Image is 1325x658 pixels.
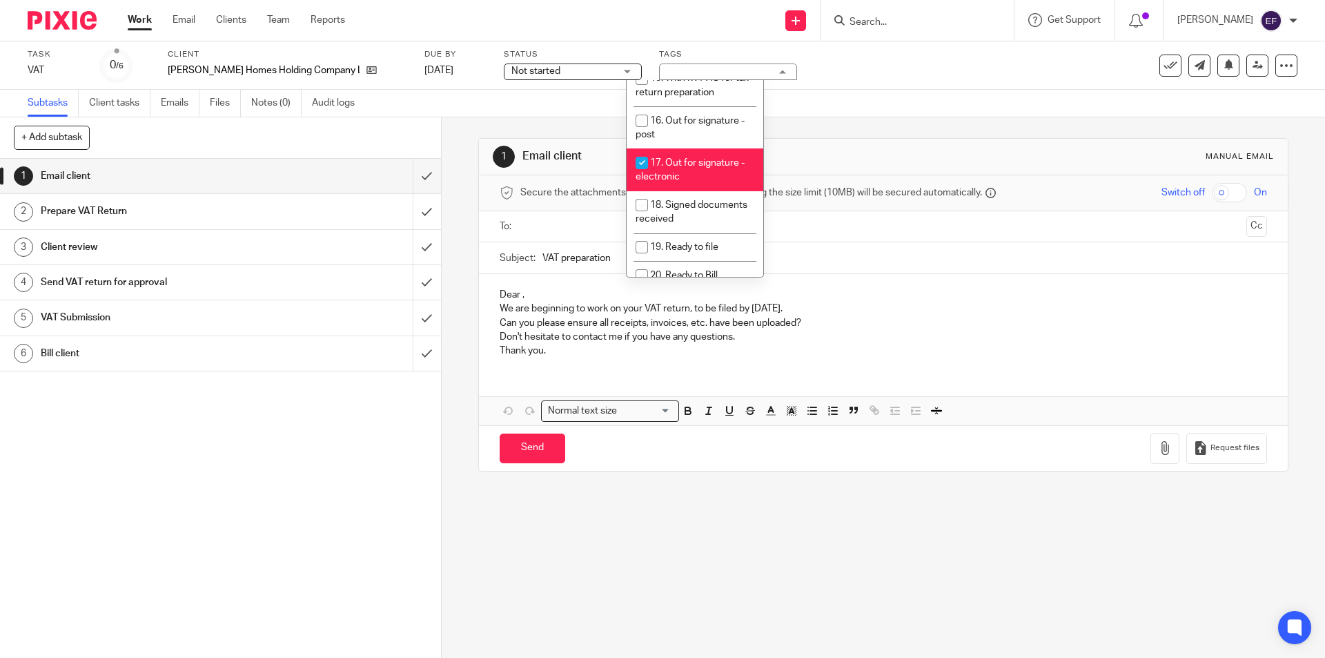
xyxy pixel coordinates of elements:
button: Request files [1186,433,1266,464]
p: Thank you. [500,344,1266,358]
a: Work [128,13,152,27]
div: 0 [110,57,124,73]
h1: Prepare VAT Return [41,201,279,222]
label: To: [500,220,515,233]
input: Search for option [621,404,671,418]
label: Subject: [500,251,536,265]
span: 17. Out for signature - electronic [636,158,745,182]
h1: Email client [41,166,279,186]
span: Switch off [1161,186,1205,200]
button: Cc [1246,216,1267,237]
h1: VAT Submission [41,307,279,328]
div: 6 [14,344,33,363]
a: Clients [216,13,246,27]
a: Notes (0) [251,90,302,117]
div: 2 [14,202,33,222]
a: Reports [311,13,345,27]
label: Due by [424,49,487,60]
a: Team [267,13,290,27]
a: Subtasks [28,90,79,117]
p: [PERSON_NAME] [1177,13,1253,27]
p: We are beginning to work on your VAT return, to be filed by [DATE]. [500,302,1266,316]
a: Email [173,13,195,27]
a: Client tasks [89,90,150,117]
span: 16. Out for signature - post [636,116,745,140]
span: Normal text size [544,404,620,418]
p: Dear , [500,288,1266,302]
div: VAT [28,64,83,77]
label: Tags [659,49,797,60]
a: Files [210,90,241,117]
p: [PERSON_NAME] Homes Holding Company Limited [168,64,360,77]
div: 3 [14,238,33,257]
span: Not started [511,66,560,76]
img: svg%3E [1260,10,1282,32]
label: Client [168,49,407,60]
div: Search for option [541,400,679,422]
span: 20. Ready to Bill [650,271,718,280]
span: 18. Signed documents received [636,200,747,224]
h1: Client review [41,237,279,258]
label: Status [504,49,642,60]
div: Manual email [1206,151,1274,162]
a: Emails [161,90,199,117]
p: Can you please ensure all receipts, invoices, etc. have been uploaded? [500,316,1266,330]
a: Audit logs [312,90,365,117]
span: 15. With IW / AG for tax return preparation [636,73,749,97]
h1: Email client [522,149,913,164]
div: 1 [493,146,515,168]
p: Don't hesitate to contact me if you have any questions. [500,330,1266,344]
small: /6 [116,62,124,70]
div: 5 [14,309,33,328]
span: Secure the attachments in this message. Files exceeding the size limit (10MB) will be secured aut... [520,186,982,200]
div: 4 [14,273,33,292]
label: Task [28,49,83,60]
span: Get Support [1048,15,1101,25]
span: Request files [1210,443,1259,454]
div: 1 [14,166,33,186]
span: 19. Ready to file [650,242,718,252]
h1: Send VAT return for approval [41,272,279,293]
input: Search [848,17,972,29]
button: + Add subtask [14,126,90,149]
span: On [1254,186,1267,200]
input: Send [500,434,565,463]
img: Pixie [28,11,97,30]
span: [DATE] [424,66,453,75]
h1: Bill client [41,343,279,364]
